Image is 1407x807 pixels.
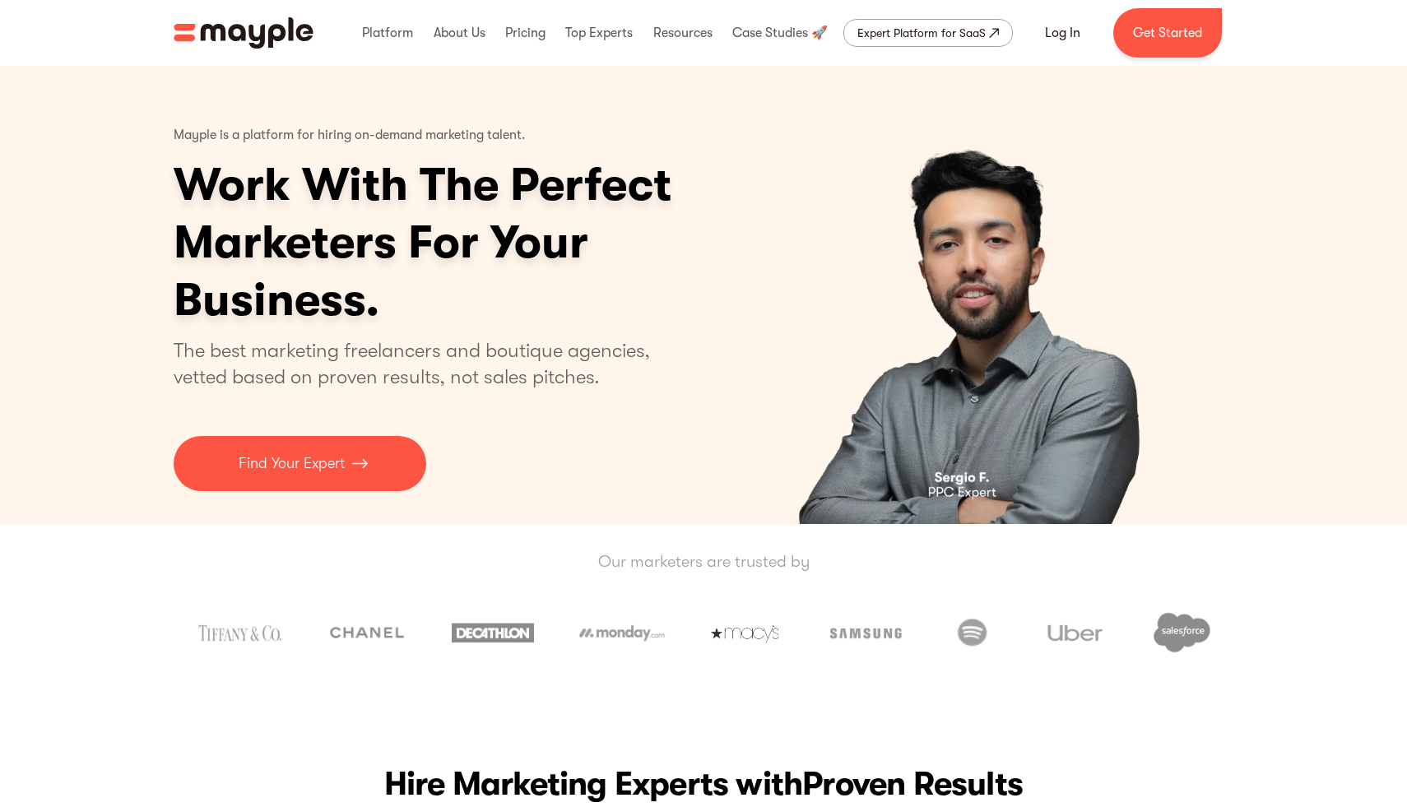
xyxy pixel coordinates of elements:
span: Proven Results [802,765,1023,803]
p: The best marketing freelancers and boutique agencies, vetted based on proven results, not sales p... [174,337,670,390]
p: Find Your Expert [239,452,345,475]
img: Mayple logo [174,17,313,49]
div: Resources [649,7,717,59]
a: Find Your Expert [174,436,426,491]
a: Log In [1025,13,1100,53]
div: Expert Platform for SaaS [857,23,986,43]
h1: Work With The Perfect Marketers For Your Business. [174,156,799,329]
div: 1 of 4 [719,66,1233,524]
a: home [174,17,313,49]
div: Top Experts [561,7,637,59]
div: Platform [358,7,417,59]
div: About Us [430,7,490,59]
p: Mayple is a platform for hiring on-demand marketing talent. [174,115,526,156]
h2: Hire Marketing Experts with [174,761,1233,807]
a: Get Started [1113,8,1222,58]
div: Pricing [501,7,550,59]
a: Expert Platform for SaaS [843,19,1013,47]
div: carousel [719,66,1233,524]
